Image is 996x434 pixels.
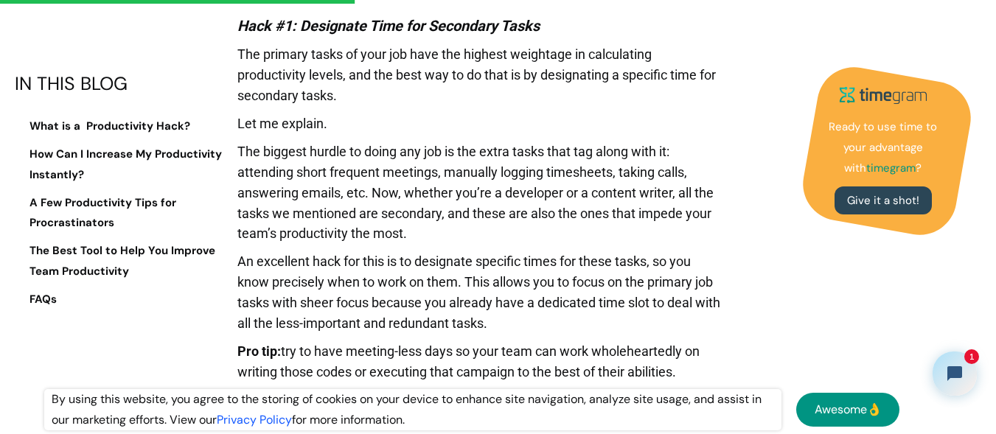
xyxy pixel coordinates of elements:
[237,343,281,359] strong: Pro tip:
[237,341,721,390] p: try to have meeting-less days so your team can work wholeheartedly on writing those codes or exec...
[866,161,916,175] strong: timegram
[29,147,222,182] strong: How Can I Increase My Productivity Instantly?
[237,141,721,252] p: The biggest hurdle to doing any job is the extra tasks that tag along with it: attending short fr...
[15,74,226,94] div: IN THIS BLOG
[15,241,226,282] a: The Best Tool to Help You Improve Team Productivity
[796,393,899,427] a: Awesome👌
[15,193,226,234] a: A Few Productivity Tips for Procrastinators
[15,144,226,186] a: How Can I Increase My Productivity Instantly?
[832,81,935,110] img: timegram logo
[920,339,989,408] iframe: Tidio Chat
[237,44,721,113] p: The primary tasks of your job have the highest weightage in calculating productivity levels, and ...
[15,290,226,310] a: FAQs
[44,389,781,430] div: By using this website, you agree to the storing of cookies on your device to enhance site navigat...
[835,186,932,214] a: Give it a shot!
[237,17,540,35] em: Hack #1: Designate Time for Secondary Tasks
[29,243,215,279] strong: The Best Tool to Help You Improve Team Productivity
[824,117,942,179] p: Ready to use time to your advantage with ?
[15,116,226,137] a: What is a Productivity Hack?
[29,292,57,307] strong: FAQs
[29,195,176,231] strong: A Few Productivity Tips for Procrastinators
[237,251,721,341] p: An excellent hack for this is to designate specific times for these tasks, so you know precisely ...
[237,113,721,141] p: Let me explain.
[217,412,292,427] a: Privacy Policy
[29,119,190,133] strong: What is a Productivity Hack?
